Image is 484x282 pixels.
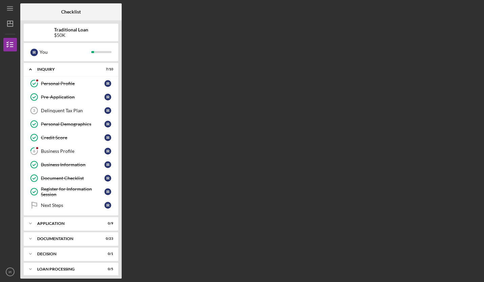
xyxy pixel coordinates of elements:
[104,134,111,141] div: I R
[27,131,115,144] a: Credit ScoreIR
[104,80,111,87] div: I R
[104,202,111,209] div: I R
[37,67,96,71] div: Inquiry
[41,162,104,167] div: Business Information
[33,149,35,154] tspan: 6
[8,270,12,274] text: IR
[27,171,115,185] a: Document ChecklistIR
[27,90,115,104] a: Pre-ApplicationIR
[41,203,104,208] div: Next Steps
[101,267,113,271] div: 0 / 5
[101,237,113,241] div: 0 / 23
[104,148,111,155] div: I R
[37,221,96,226] div: Application
[104,121,111,127] div: I R
[27,185,115,198] a: Register for Information SessionIR
[27,158,115,171] a: Business InformationIR
[41,175,104,181] div: Document Checklist
[101,221,113,226] div: 0 / 9
[27,104,115,117] a: 3Delinquent Tax PlanIR
[41,108,104,113] div: Delinquent Tax Plan
[27,77,115,90] a: Personal ProfileIR
[37,267,96,271] div: Loan Processing
[101,252,113,256] div: 0 / 1
[41,148,104,154] div: Business Profile
[37,252,96,256] div: Decision
[104,107,111,114] div: I R
[3,265,17,279] button: IR
[104,175,111,182] div: I R
[104,161,111,168] div: I R
[41,186,104,197] div: Register for Information Session
[41,135,104,140] div: Credit Score
[27,144,115,158] a: 6Business ProfileIR
[37,237,96,241] div: Documentation
[41,81,104,86] div: Personal Profile
[104,188,111,195] div: I R
[104,94,111,100] div: I R
[27,117,115,131] a: Personal DemographicsIR
[54,27,88,32] b: Traditional Loan
[40,46,91,58] div: You
[54,32,88,38] div: $50K
[61,9,81,15] b: Checklist
[41,121,104,127] div: Personal Demographics
[41,94,104,100] div: Pre-Application
[30,49,38,56] div: I R
[27,198,115,212] a: Next StepsIR
[101,67,113,71] div: 7 / 10
[33,109,35,113] tspan: 3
